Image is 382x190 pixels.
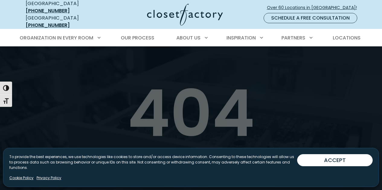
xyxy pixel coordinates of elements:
[26,14,100,29] div: [GEOGRAPHIC_DATA]
[333,34,361,41] span: Locations
[121,34,154,41] span: Our Process
[176,34,201,41] span: About Us
[267,5,362,11] span: Over 60 Locations in [GEOGRAPHIC_DATA]!
[9,175,34,181] a: Cookie Policy
[264,13,357,23] a: Schedule a Free Consultation
[297,154,373,166] button: ACCEPT
[15,30,367,46] nav: Primary Menu
[37,175,61,181] a: Privacy Policy
[226,34,256,41] span: Inspiration
[26,7,70,14] a: [PHONE_NUMBER]
[281,34,305,41] span: Partners
[267,2,362,13] a: Over 60 Locations in [GEOGRAPHIC_DATA]!
[26,22,70,29] a: [PHONE_NUMBER]
[20,34,93,41] span: Organization in Every Room
[9,154,297,170] p: To provide the best experiences, we use technologies like cookies to store and/or access device i...
[147,4,223,26] img: Closet Factory Logo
